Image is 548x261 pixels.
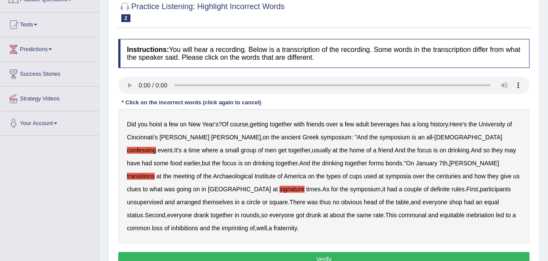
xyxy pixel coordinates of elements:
b: of [164,225,169,232]
b: us [513,173,519,180]
b: the [316,173,324,180]
b: arranged [176,199,201,206]
b: a [512,212,516,219]
b: long [417,121,428,128]
b: they [487,173,498,180]
b: about [330,212,345,219]
b: everyone [422,199,447,206]
b: And [471,147,482,154]
b: of [250,225,255,232]
b: focus [417,147,431,154]
b: confessing [127,147,156,154]
b: communal [399,212,427,219]
b: symposia [385,173,411,180]
b: friends [306,121,324,128]
b: on [308,173,315,180]
b: Greek [302,134,319,141]
b: together [288,147,310,154]
b: [GEOGRAPHIC_DATA] [208,186,271,193]
b: over [412,173,424,180]
b: common [127,225,150,232]
b: Instructions: [127,46,169,53]
b: Archaeological [213,173,253,180]
b: so [261,212,268,219]
b: of [366,147,371,154]
b: thus [319,199,331,206]
b: unsupervised [127,199,163,206]
b: As [322,186,329,193]
b: had [387,186,397,193]
b: drinking [322,160,343,167]
b: the [211,225,220,232]
b: Year's [202,121,218,128]
b: symposium [321,134,351,141]
b: This [385,212,396,219]
b: to [143,186,148,193]
b: times [306,186,321,193]
b: for [331,186,338,193]
a: Strategy Videos [0,87,99,108]
b: There [289,199,305,206]
b: meeting [173,173,195,180]
b: got [296,212,304,219]
b: rules [451,186,464,193]
b: together [345,160,367,167]
b: And [395,147,405,154]
b: used [363,173,376,180]
a: Success Stories [0,62,99,84]
b: square [269,199,288,206]
b: of [258,147,263,154]
b: group [241,147,256,154]
b: the [212,160,220,167]
b: what [149,186,162,193]
b: Second [145,212,165,219]
b: rounds [241,212,259,219]
h2: Practice Listening: Highlight Incorrect Words [118,0,285,22]
a: Your Account [0,111,99,133]
b: participants [480,186,511,193]
b: earlier [184,160,200,167]
b: drank [194,212,209,219]
b: a [220,147,223,154]
b: fraternity [274,225,297,232]
b: the [407,147,415,154]
b: on [193,186,200,193]
b: and [200,225,210,232]
b: circle [246,199,261,206]
b: is [433,147,438,154]
b: [PERSON_NAME] [211,134,261,141]
b: drinking [448,147,469,154]
b: a [373,147,376,154]
b: equitable [440,212,464,219]
b: the [312,160,320,167]
b: on [244,160,251,167]
b: an [476,199,483,206]
b: everyone [269,212,294,219]
a: Predictions [0,37,99,59]
a: Tests [0,13,99,34]
b: the [426,173,434,180]
b: and [165,199,175,206]
b: America [284,173,306,180]
b: And [357,134,368,141]
b: usually [312,147,331,154]
b: was [307,199,318,206]
b: On [406,160,414,167]
b: home [349,147,364,154]
b: Cincinnati's [127,134,158,141]
b: an [418,134,425,141]
b: shop [449,199,462,206]
b: some [154,160,169,167]
b: with [294,121,305,128]
b: drunk [306,212,321,219]
b: cups [349,173,362,180]
b: definite [430,186,450,193]
b: all [426,134,432,141]
b: of [342,173,347,180]
b: the [468,121,477,128]
b: centuries [436,173,461,180]
b: you [138,121,148,128]
b: at [379,173,384,180]
b: of [423,186,428,193]
b: has [401,121,411,128]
